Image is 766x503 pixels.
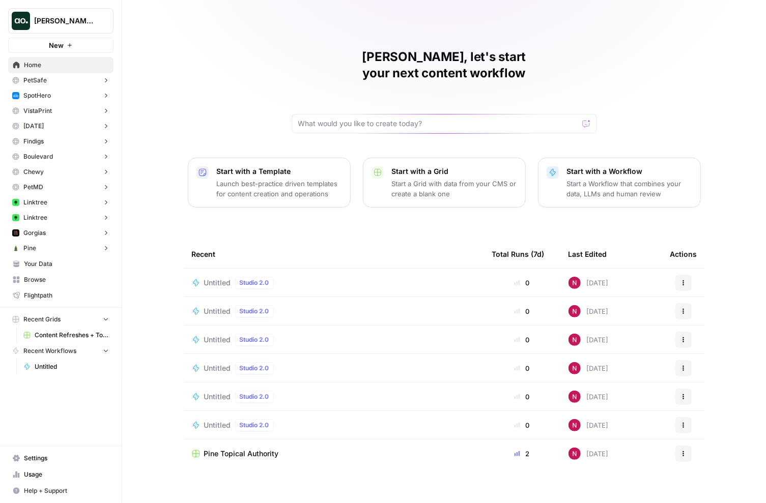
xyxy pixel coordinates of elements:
[24,470,109,479] span: Usage
[12,245,19,252] img: dm7txshh430fvrbowepo0io96xoy
[8,343,114,359] button: Recent Workflows
[24,291,109,300] span: Flightpath
[567,179,692,199] p: Start a Workflow that combines your data, LLMs and human review
[8,450,114,466] a: Settings
[12,12,30,30] img: Nick's Workspace Logo
[8,103,114,119] button: VistaPrint
[8,466,114,483] a: Usage
[8,483,114,499] button: Help + Support
[192,305,476,317] a: UntitledStudio 2.0
[569,277,581,289] img: 809rsgs8fojgkhnibtwc28oh1nli
[192,449,476,459] a: Pine Topical Authority
[204,392,231,402] span: Untitled
[23,76,47,85] span: PetSafe
[192,419,476,431] a: UntitledStudio 2.0
[492,335,552,345] div: 0
[23,122,44,131] span: [DATE]
[204,335,231,345] span: Untitled
[8,119,114,134] button: [DATE]
[8,88,114,103] button: SpotHero
[8,57,114,73] a: Home
[240,364,269,373] span: Studio 2.0
[569,305,609,317] div: [DATE]
[569,240,607,268] div: Last Edited
[8,272,114,288] a: Browse
[240,335,269,344] span: Studio 2.0
[8,287,114,304] a: Flightpath
[23,228,46,238] span: Gorgias
[670,240,697,268] div: Actions
[192,334,476,346] a: UntitledStudio 2.0
[23,183,43,192] span: PetMD
[240,278,269,287] span: Studio 2.0
[240,421,269,430] span: Studio 2.0
[12,199,19,206] img: y4cx33ajofnnc7ov1k1nhnl6lqx8
[192,362,476,374] a: UntitledStudio 2.0
[35,362,109,371] span: Untitled
[192,277,476,289] a: UntitledStudio 2.0
[8,241,114,256] button: Pine
[188,158,351,208] button: Start with a TemplateLaunch best-practice driven templates for content creation and operations
[569,334,581,346] img: 809rsgs8fojgkhnibtwc28oh1nli
[217,179,342,199] p: Launch best-practice driven templates for content creation and operations
[23,346,76,356] span: Recent Workflows
[23,137,44,146] span: Findigs
[569,362,609,374] div: [DATE]
[204,420,231,430] span: Untitled
[8,8,114,34] button: Workspace: Nick's Workspace
[204,306,231,316] span: Untitled
[569,448,609,460] div: [DATE]
[298,119,578,129] input: What would you like to create today?
[35,331,109,340] span: Content Refreshes + Topical Authority
[8,73,114,88] button: PetSafe
[12,229,19,236] img: a3dpw43elaxzrvw23siemf1bj9ym
[492,240,545,268] div: Total Runs (7d)
[23,152,53,161] span: Boulevard
[492,363,552,373] div: 0
[8,164,114,180] button: Chewy
[569,334,609,346] div: [DATE]
[569,277,609,289] div: [DATE]
[569,448,581,460] img: 809rsgs8fojgkhnibtwc28oh1nli
[240,392,269,401] span: Studio 2.0
[23,198,47,207] span: Linktree
[24,486,109,495] span: Help + Support
[567,166,692,176] p: Start with a Workflow
[19,359,114,375] a: Untitled
[8,210,114,225] button: Linktree
[34,16,96,26] span: [PERSON_NAME]'s Workspace
[204,363,231,373] span: Untitled
[8,180,114,195] button: PetMD
[8,312,114,327] button: Recent Grids
[12,92,19,99] img: u20wvflawzkod5jeh0x6rufk0gvl
[24,61,109,70] span: Home
[569,419,581,431] img: 809rsgs8fojgkhnibtwc28oh1nli
[492,449,552,459] div: 2
[192,240,476,268] div: Recent
[392,179,517,199] p: Start a Grid with data from your CMS or create a blank one
[240,307,269,316] span: Studio 2.0
[23,106,52,115] span: VistaPrint
[492,392,552,402] div: 0
[569,391,581,403] img: 809rsgs8fojgkhnibtwc28oh1nli
[23,315,61,324] span: Recent Grids
[12,214,19,221] img: y4cx33ajofnnc7ov1k1nhnl6lqx8
[8,38,114,53] button: New
[392,166,517,176] p: Start with a Grid
[23,91,51,100] span: SpotHero
[492,278,552,288] div: 0
[217,166,342,176] p: Start with a Template
[569,419,609,431] div: [DATE]
[23,167,44,176] span: Chewy
[363,158,526,208] button: Start with a GridStart a Grid with data from your CMS or create a blank one
[492,306,552,316] div: 0
[569,362,581,374] img: 809rsgs8fojgkhnibtwc28oh1nli
[538,158,701,208] button: Start with a WorkflowStart a Workflow that combines your data, LLMs and human review
[492,420,552,430] div: 0
[292,49,597,81] h1: [PERSON_NAME], let's start your next content workflow
[8,149,114,164] button: Boulevard
[8,195,114,210] button: Linktree
[8,134,114,149] button: Findigs
[24,275,109,284] span: Browse
[569,305,581,317] img: 809rsgs8fojgkhnibtwc28oh1nli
